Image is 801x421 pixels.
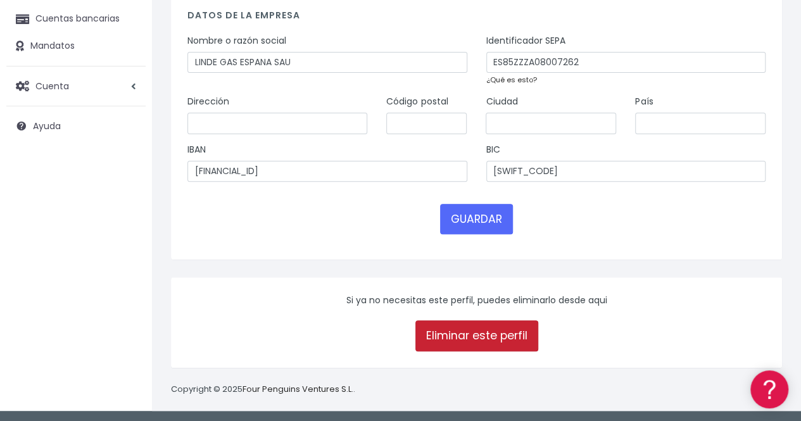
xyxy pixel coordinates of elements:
[440,204,513,234] button: GUARDAR
[386,95,448,108] label: Código postal
[171,383,355,396] p: Copyright © 2025 .
[187,34,286,47] label: Nombre o razón social
[415,320,538,351] a: Eliminar este perfil
[486,75,537,85] a: ¿Qué es esto?
[187,95,229,108] label: Dirección
[6,113,146,139] a: Ayuda
[33,120,61,132] span: Ayuda
[6,73,146,99] a: Cuenta
[6,33,146,60] a: Mandatos
[187,10,766,27] h4: Datos de la empresa
[187,294,766,351] div: Si ya no necesitas este perfil, puedes eliminarlo desde aqui
[6,6,146,32] a: Cuentas bancarias
[35,79,69,92] span: Cuenta
[187,143,206,156] label: IBAN
[486,95,517,108] label: Ciudad
[635,95,653,108] label: País
[486,34,565,47] label: Identificador SEPA
[486,143,500,156] label: BIC
[243,383,353,395] a: Four Penguins Ventures S.L.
